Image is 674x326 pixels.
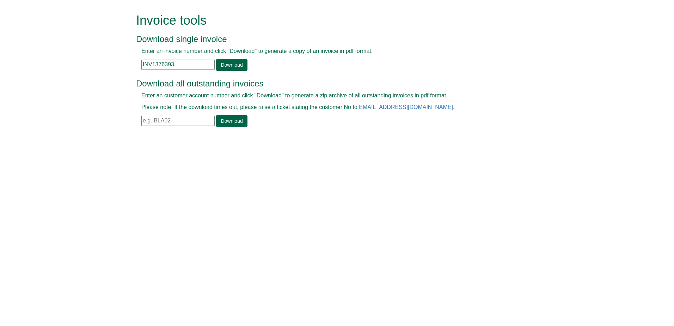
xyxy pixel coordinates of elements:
p: Please note: If the download times out, please raise a ticket stating the customer No to . [141,103,517,111]
input: e.g. BLA02 [141,116,215,126]
p: Enter an customer account number and click "Download" to generate a zip archive of all outstandin... [141,92,517,100]
input: e.g. INV1234 [141,60,215,70]
h1: Invoice tools [136,13,522,28]
h3: Download single invoice [136,35,522,44]
a: Download [216,115,247,127]
p: Enter an invoice number and click "Download" to generate a copy of an invoice in pdf format. [141,47,517,55]
h3: Download all outstanding invoices [136,79,522,88]
a: [EMAIL_ADDRESS][DOMAIN_NAME] [357,104,453,110]
a: Download [216,59,247,71]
